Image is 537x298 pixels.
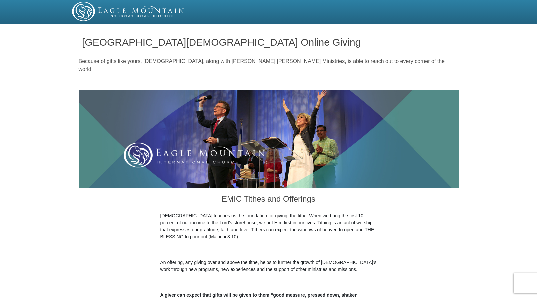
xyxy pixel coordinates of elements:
[79,57,459,73] p: Because of gifts like yours, [DEMOGRAPHIC_DATA], along with [PERSON_NAME] [PERSON_NAME] Ministrie...
[160,212,377,240] p: [DEMOGRAPHIC_DATA] teaches us the foundation for giving: the tithe. When we bring the first 10 pe...
[82,37,455,48] h1: [GEOGRAPHIC_DATA][DEMOGRAPHIC_DATA] Online Giving
[160,188,377,212] h3: EMIC Tithes and Offerings
[72,2,185,21] img: EMIC
[160,259,377,273] p: An offering, any giving over and above the tithe, helps to further the growth of [DEMOGRAPHIC_DAT...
